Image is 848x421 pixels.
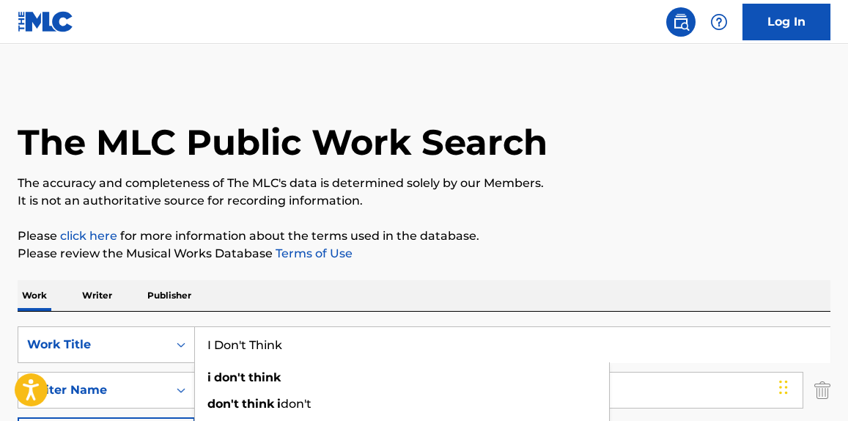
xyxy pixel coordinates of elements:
[214,370,246,384] strong: don't
[18,175,830,192] p: The accuracy and completeness of The MLC's data is determined solely by our Members.
[248,370,281,384] strong: think
[710,13,728,31] img: help
[666,7,696,37] a: Public Search
[704,7,734,37] div: Help
[18,120,547,164] h1: The MLC Public Work Search
[775,351,848,421] iframe: Chat Widget
[60,229,117,243] a: click here
[18,245,830,263] p: Please review the Musical Works Database
[27,336,159,354] div: Work Title
[779,365,788,409] div: Drag
[27,381,159,399] div: Writer Name
[242,397,274,411] strong: think
[277,397,281,411] strong: i
[672,13,690,31] img: search
[18,280,51,311] p: Work
[207,370,211,384] strong: i
[18,227,830,245] p: Please for more information about the terms used in the database.
[273,246,353,260] a: Terms of Use
[18,11,74,32] img: MLC Logo
[143,280,196,311] p: Publisher
[742,4,830,40] a: Log In
[78,280,117,311] p: Writer
[18,192,830,210] p: It is not an authoritative source for recording information.
[281,397,311,411] span: don't
[207,397,239,411] strong: don't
